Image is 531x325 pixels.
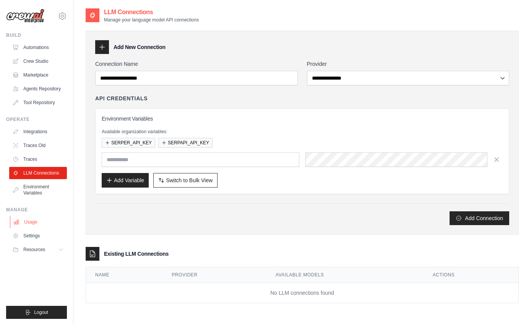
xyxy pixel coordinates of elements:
button: Add Connection [450,211,509,225]
div: Manage [6,207,67,213]
label: Provider [307,60,510,68]
label: Connection Name [95,60,298,68]
th: Available Models [266,267,424,283]
button: Add Variable [102,173,149,188]
div: Operate [6,116,67,122]
h2: LLM Connections [104,8,199,17]
button: Logout [6,306,67,319]
a: Agents Repository [9,83,67,95]
p: Manage your language model API connections [104,17,199,23]
h3: Environment Variables [102,115,503,122]
a: Settings [9,230,67,242]
button: SERPER_API_KEY [102,138,155,148]
a: Traces Old [9,139,67,152]
span: Resources [23,247,45,253]
td: No LLM connections found [86,283,518,303]
h3: Existing LLM Connections [104,250,169,258]
a: Crew Studio [9,55,67,67]
p: Available organization variables: [102,129,503,135]
a: Traces [9,153,67,165]
div: Build [6,32,67,38]
button: SERPAPI_API_KEY [158,138,213,148]
span: Switch to Bulk View [166,176,213,184]
img: Logo [6,9,44,23]
h3: Add New Connection [114,43,166,51]
a: Environment Variables [9,181,67,199]
a: Marketplace [9,69,67,81]
a: LLM Connections [9,167,67,179]
a: Integrations [9,126,67,138]
a: Tool Repository [9,96,67,109]
span: Logout [34,309,48,315]
button: Resources [9,243,67,256]
th: Actions [424,267,518,283]
button: Switch to Bulk View [153,173,218,188]
a: Automations [9,41,67,54]
th: Name [86,267,162,283]
a: Usage [10,216,68,228]
th: Provider [162,267,266,283]
h4: API Credentials [95,95,148,102]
